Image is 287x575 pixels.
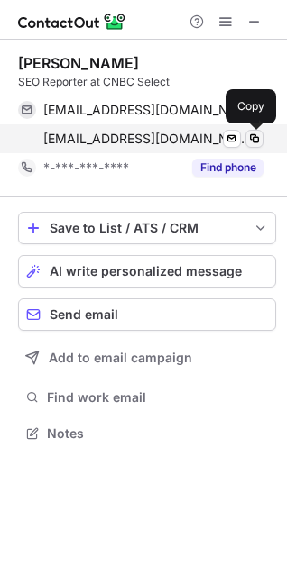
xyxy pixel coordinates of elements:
span: [EMAIL_ADDRESS][DOMAIN_NAME] [43,102,250,118]
span: AI write personalized message [50,264,242,278]
div: [PERSON_NAME] [18,54,139,72]
span: Notes [47,425,269,442]
span: Send email [50,307,118,322]
button: save-profile-one-click [18,212,276,244]
span: [EMAIL_ADDRESS][DOMAIN_NAME] [43,131,250,147]
img: ContactOut v5.3.10 [18,11,126,32]
div: SEO Reporter at CNBC Select [18,74,276,90]
span: Add to email campaign [49,351,192,365]
span: Find work email [47,389,269,406]
button: Add to email campaign [18,342,276,374]
button: Send email [18,298,276,331]
div: Save to List / ATS / CRM [50,221,245,235]
button: Reveal Button [192,159,264,177]
button: Find work email [18,385,276,410]
button: AI write personalized message [18,255,276,287]
button: Notes [18,421,276,446]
